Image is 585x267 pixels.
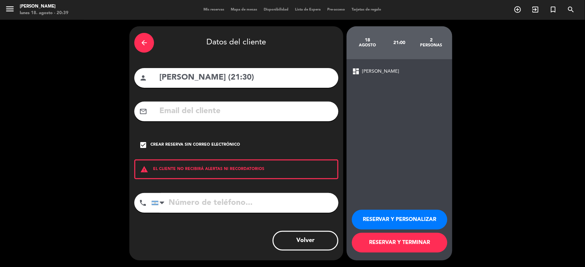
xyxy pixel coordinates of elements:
[324,8,348,12] span: Pre-acceso
[352,43,384,48] div: agosto
[152,193,167,212] div: Argentina: +54
[139,108,147,115] i: mail_outline
[273,231,338,251] button: Volver
[20,10,68,16] div: lunes 18. agosto - 20:39
[140,39,148,47] i: arrow_back
[352,37,384,43] div: 18
[384,31,415,54] div: 21:00
[292,8,324,12] span: Lista de Espera
[532,6,540,13] i: exit_to_app
[352,67,360,75] span: dashboard
[150,142,240,148] div: Crear reserva sin correo electrónico
[227,8,260,12] span: Mapa de mesas
[415,37,447,43] div: 2
[134,31,338,54] div: Datos del cliente
[20,3,68,10] div: [PERSON_NAME]
[567,6,575,13] i: search
[352,233,447,253] button: RESERVAR Y TERMINAR
[415,43,447,48] div: personas
[151,193,338,213] input: Número de teléfono...
[362,68,399,75] span: [PERSON_NAME]
[260,8,292,12] span: Disponibilidad
[352,210,447,230] button: RESERVAR Y PERSONALIZAR
[139,141,147,149] i: check_box
[159,105,333,118] input: Email del cliente
[514,6,522,13] i: add_circle_outline
[139,74,147,82] i: person
[5,4,15,16] button: menu
[135,165,153,173] i: warning
[134,159,338,179] div: EL CLIENTE NO RECIBIRÁ ALERTAS NI RECORDATORIOS
[5,4,15,14] i: menu
[200,8,227,12] span: Mis reservas
[139,199,147,207] i: phone
[549,6,557,13] i: turned_in_not
[159,71,333,85] input: Nombre del cliente
[348,8,385,12] span: Tarjetas de regalo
